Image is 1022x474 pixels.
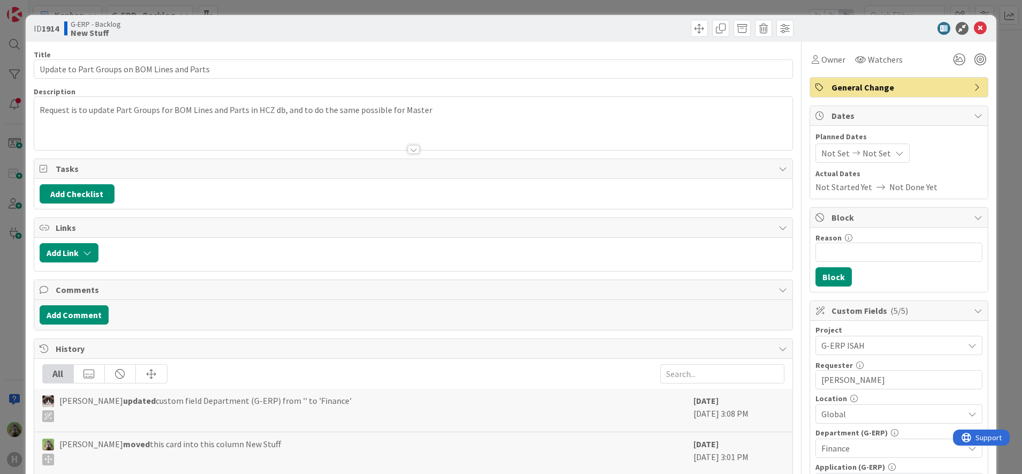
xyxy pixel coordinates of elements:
[34,59,794,79] input: type card name here...
[815,267,852,287] button: Block
[832,109,968,122] span: Dates
[40,104,788,116] p: Request is to update Part Groups for BOM Lines and Parts in HCZ db, and to do the same possible f...
[832,81,968,94] span: General Change
[693,439,719,449] b: [DATE]
[815,360,853,370] label: Requester
[821,442,964,455] span: Finance
[815,463,982,471] div: Application (G-ERP)
[815,180,872,193] span: Not Started Yet
[693,438,784,470] div: [DATE] 3:01 PM
[815,131,982,142] span: Planned Dates
[693,394,784,426] div: [DATE] 3:08 PM
[889,180,937,193] span: Not Done Yet
[821,338,958,353] span: G-ERP ISAH
[56,342,774,355] span: History
[71,28,121,37] b: New Stuff
[815,429,982,437] div: Department (G-ERP)
[815,233,842,243] label: Reason
[821,147,850,160] span: Not Set
[123,439,150,449] b: moved
[34,22,59,35] span: ID
[71,20,121,28] span: G-ERP - Backlog
[59,394,352,422] span: [PERSON_NAME] custom field Department (G-ERP) from '' to 'Finance'
[56,162,774,175] span: Tasks
[59,438,281,465] span: [PERSON_NAME] this card into this column New Stuff
[34,50,51,59] label: Title
[56,221,774,234] span: Links
[863,147,891,160] span: Not Set
[832,304,968,317] span: Custom Fields
[693,395,719,406] b: [DATE]
[815,326,982,334] div: Project
[868,53,903,66] span: Watchers
[40,243,98,262] button: Add Link
[42,395,54,407] img: Kv
[821,408,964,420] span: Global
[22,2,49,14] span: Support
[660,364,784,383] input: Search...
[56,283,774,296] span: Comments
[42,439,54,450] img: TT
[815,168,982,179] span: Actual Dates
[815,395,982,402] div: Location
[40,184,115,204] button: Add Checklist
[832,211,968,224] span: Block
[42,23,59,34] b: 1914
[890,305,908,316] span: ( 5/5 )
[123,395,156,406] b: updated
[43,365,74,383] div: All
[821,53,845,66] span: Owner
[40,305,109,325] button: Add Comment
[34,87,75,96] span: Description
